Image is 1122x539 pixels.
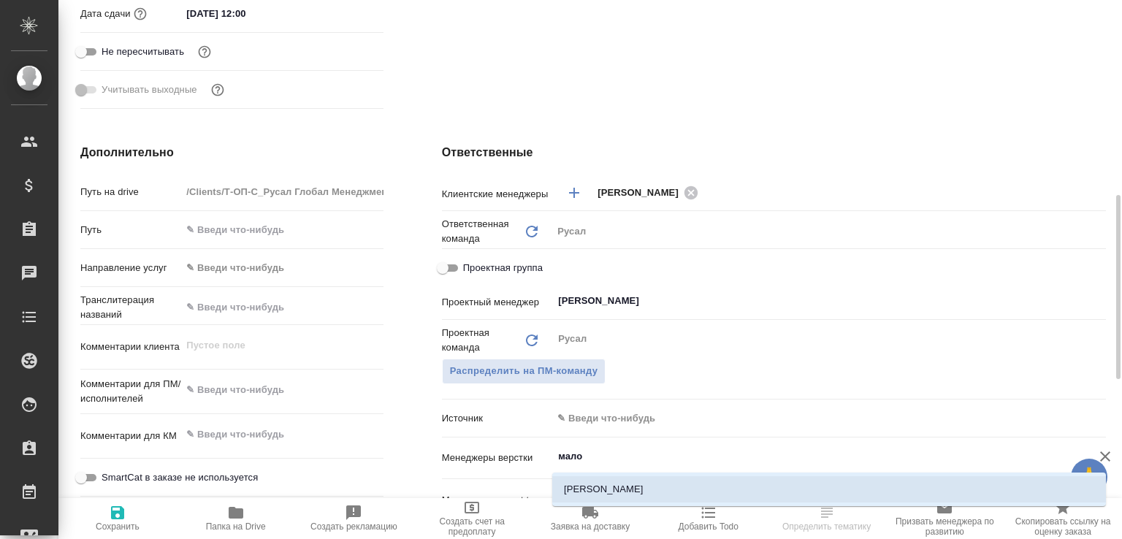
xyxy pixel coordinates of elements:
[463,261,543,275] span: Проектная группа
[557,175,592,210] button: Добавить менеджера
[80,340,181,354] p: Комментарии клиента
[80,377,181,406] p: Комментарии для ПМ/исполнителей
[186,261,365,275] div: ✎ Введи что-нибудь
[1098,299,1101,302] button: Open
[195,42,214,61] button: Включи, если не хочешь, чтобы указанная дата сдачи изменилась после переставления заказа в 'Подтв...
[80,7,131,21] p: Дата сдачи
[80,293,181,322] p: Транслитерация названий
[768,498,886,539] button: Определить тематику
[442,493,553,508] p: Менеджер support team
[58,498,177,539] button: Сохранить
[450,363,598,380] span: Распределить на ПМ-команду
[181,181,383,202] input: Пустое поле
[1077,462,1102,492] span: 🙏
[295,498,413,539] button: Создать рекламацию
[552,406,1106,431] div: ✎ Введи что-нибудь
[310,521,397,532] span: Создать рекламацию
[80,261,181,275] p: Направление услуг
[102,45,184,59] span: Не пересчитывать
[649,498,768,539] button: Добавить Todo
[102,470,258,485] span: SmartCat в заказе не используется
[782,521,871,532] span: Определить тематику
[131,4,150,23] button: Если добавить услуги и заполнить их объемом, то дата рассчитается автоматически
[1004,498,1122,539] button: Скопировать ссылку на оценку заказа
[413,498,531,539] button: Создать счет на предоплату
[442,326,524,355] p: Проектная команда
[442,217,524,246] p: Ответственная команда
[531,498,649,539] button: Заявка на доставку
[598,186,687,200] span: [PERSON_NAME]
[208,80,227,99] button: Выбери, если сб и вс нужно считать рабочими днями для выполнения заказа.
[1098,191,1101,194] button: Open
[80,144,383,161] h4: Дополнительно
[181,297,383,318] input: ✎ Введи что-нибудь
[102,83,197,97] span: Учитывать выходные
[177,498,295,539] button: Папка на Drive
[206,521,266,532] span: Папка на Drive
[442,187,553,202] p: Клиентские менеджеры
[552,476,1106,502] li: [PERSON_NAME]
[80,429,181,443] p: Комментарии для КМ
[421,516,522,537] span: Создать счет на предоплату
[894,516,995,537] span: Призвать менеджера по развитию
[442,144,1106,161] h4: Ответственные
[679,521,739,532] span: Добавить Todo
[80,185,181,199] p: Путь на drive
[1071,459,1107,495] button: 🙏
[557,411,1088,426] div: ✎ Введи что-нибудь
[80,223,181,237] p: Путь
[552,219,1106,244] div: Русал
[181,219,383,240] input: ✎ Введи что-нибудь
[96,521,140,532] span: Сохранить
[885,498,1004,539] button: Призвать менеджера по развитию
[598,183,703,202] div: [PERSON_NAME]
[442,451,553,465] p: Менеджеры верстки
[557,448,1053,465] input: ✎ Введи что-нибудь
[442,295,553,310] p: Проектный менеджер
[442,411,553,426] p: Источник
[551,521,630,532] span: Заявка на доставку
[181,3,309,24] input: ✎ Введи что-нибудь
[1012,516,1113,537] span: Скопировать ссылку на оценку заказа
[181,256,383,280] div: ✎ Введи что-нибудь
[442,359,606,384] button: Распределить на ПМ-команду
